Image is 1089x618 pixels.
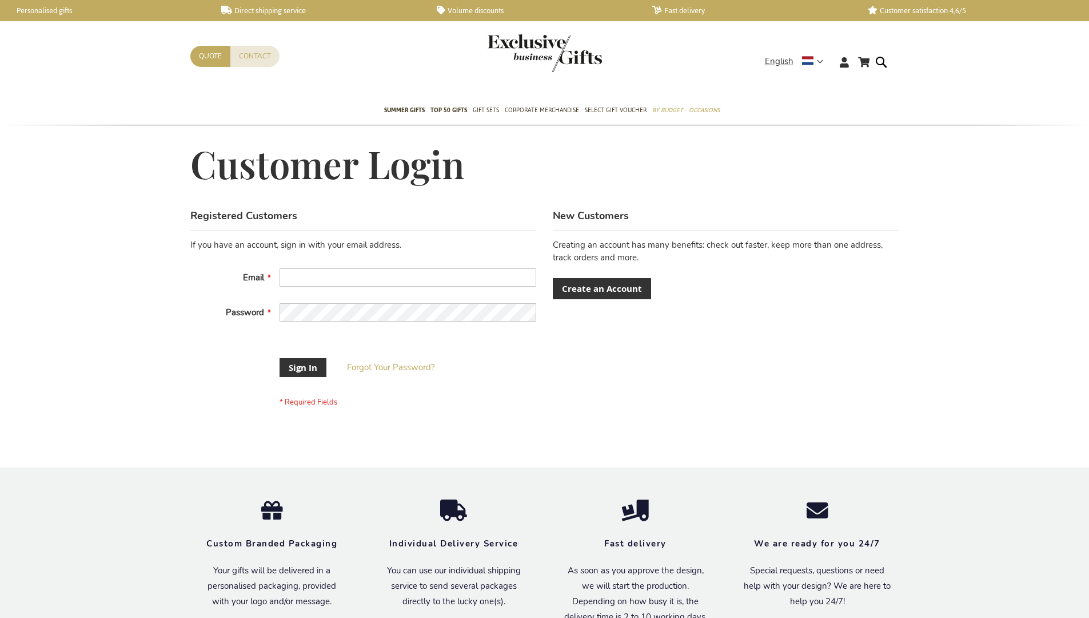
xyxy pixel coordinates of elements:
[243,272,264,283] span: Email
[280,358,326,377] button: Sign In
[585,97,647,125] a: Select Gift Voucher
[190,46,230,67] a: Quote
[437,6,634,15] a: Volume discounts
[652,104,683,116] span: By Budget
[689,97,720,125] a: Occasions
[389,538,518,549] strong: Individual Delivery Service
[473,104,499,116] span: Gift Sets
[473,97,499,125] a: Gift Sets
[384,97,425,125] a: Summer Gifts
[585,104,647,116] span: Select Gift Voucher
[868,6,1065,15] a: Customer satisfaction 4,6/5
[505,104,579,116] span: Corporate Merchandise
[553,209,629,223] strong: New Customers
[190,139,465,188] span: Customer Login
[744,563,891,609] p: Special requests, questions or need help with your design? We are here to help you 24/7!
[604,538,667,549] strong: Fast delivery
[230,46,280,67] a: Contact
[488,34,545,72] a: store logo
[754,538,880,549] strong: We are ready for you 24/7
[430,104,467,116] span: TOP 50 Gifts
[380,563,528,609] p: You can use our individual shipping service to send several packages directly to the lucky one(s).
[765,55,793,68] span: English
[488,34,602,72] img: Exclusive Business gifts logo
[347,362,435,374] a: Forgot Your Password?
[206,538,337,549] strong: Custom Branded Packaging
[505,97,579,125] a: Corporate Merchandise
[280,268,536,287] input: Email
[6,6,203,15] a: Personalised gifts
[190,209,297,223] strong: Registered Customers
[430,97,467,125] a: TOP 50 Gifts
[562,283,642,295] span: Create an Account
[198,563,346,609] p: Your gifts will be delivered in a personalised packaging, provided with your logo and/or message.
[652,97,683,125] a: By Budget
[652,6,849,15] a: Fast delivery
[221,6,418,15] a: Direct shipping service
[689,104,720,116] span: Occasions
[190,239,536,251] div: If you have an account, sign in with your email address.
[289,362,317,374] span: Sign In
[553,239,899,264] p: Creating an account has many benefits: check out faster, keep more than one address, track orders...
[226,307,264,318] span: Password
[384,104,425,116] span: Summer Gifts
[553,278,651,299] a: Create an Account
